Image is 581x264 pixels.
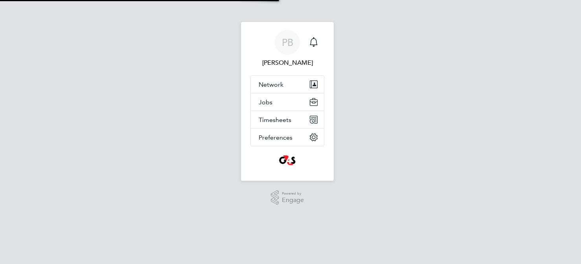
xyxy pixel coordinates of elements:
span: Network [259,81,283,88]
button: Preferences [251,129,324,146]
button: Jobs [251,93,324,111]
span: Paul Beasant [250,58,324,67]
nav: Main navigation [241,22,334,181]
span: Preferences [259,134,292,141]
button: Network [251,76,324,93]
a: PB[PERSON_NAME] [250,30,324,67]
span: Powered by [282,190,304,197]
span: Timesheets [259,116,291,124]
a: Go to home page [250,154,324,167]
button: Timesheets [251,111,324,128]
span: Engage [282,197,304,204]
img: g4sssuk-logo-retina.png [278,154,298,167]
span: PB [282,37,293,47]
a: Powered byEngage [271,190,304,205]
span: Jobs [259,98,272,106]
